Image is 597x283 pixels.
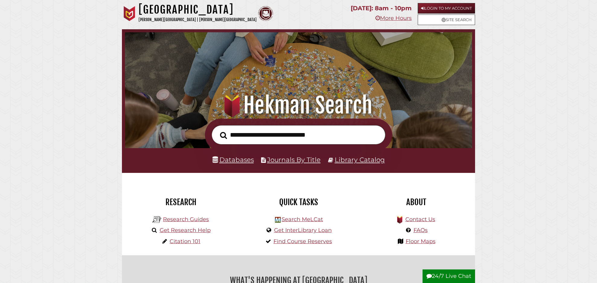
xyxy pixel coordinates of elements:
[217,130,230,141] button: Search
[274,227,332,234] a: Get InterLibrary Loan
[362,197,471,207] h2: About
[134,92,463,119] h1: Hekman Search
[139,16,257,23] p: [PERSON_NAME][GEOGRAPHIC_DATA] | [PERSON_NAME][GEOGRAPHIC_DATA]
[244,197,353,207] h2: Quick Tasks
[160,227,211,234] a: Get Research Help
[163,216,209,223] a: Research Guides
[220,132,227,139] i: Search
[126,197,235,207] h2: Research
[152,215,161,224] img: Hekman Library Logo
[212,156,254,164] a: Databases
[405,216,435,223] a: Contact Us
[375,15,412,21] a: More Hours
[139,3,257,16] h1: [GEOGRAPHIC_DATA]
[335,156,385,164] a: Library Catalog
[273,238,332,245] a: Find Course Reserves
[122,6,137,21] img: Calvin University
[351,3,412,14] p: [DATE]: 8am - 10pm
[282,216,323,223] a: Search MeLCat
[267,156,321,164] a: Journals By Title
[258,6,273,21] img: Calvin Theological Seminary
[418,3,475,14] a: Login to My Account
[406,238,436,245] a: Floor Maps
[275,217,281,223] img: Hekman Library Logo
[413,227,428,234] a: FAQs
[418,14,475,25] a: Site Search
[170,238,200,245] a: Citation 101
